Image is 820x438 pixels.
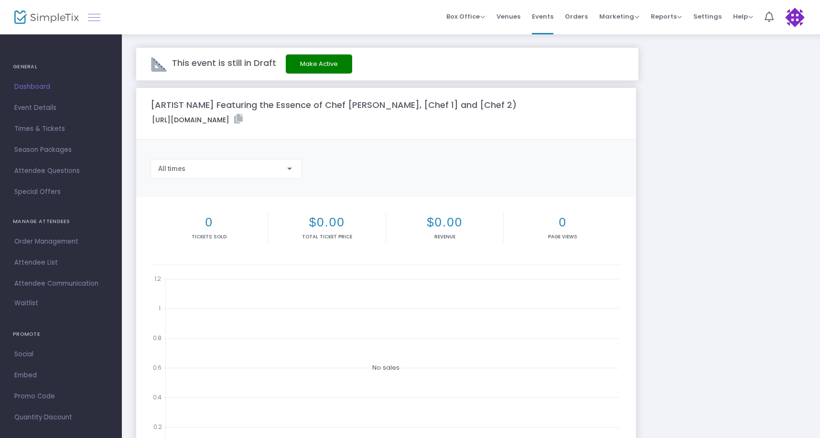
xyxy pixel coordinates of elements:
[14,186,108,198] span: Special Offers
[388,215,501,230] h2: $0.00
[14,256,108,269] span: Attendee List
[599,12,639,21] span: Marketing
[158,165,185,172] span: All times
[13,325,109,344] h4: PROMOTE
[151,56,167,73] img: draft-event.png
[506,215,619,230] h2: 0
[565,4,588,29] span: Orders
[14,102,108,114] span: Event Details
[733,12,753,21] span: Help
[13,212,109,231] h4: MANAGE ATTENDEES
[496,4,520,29] span: Venues
[446,12,485,21] span: Box Office
[13,57,109,76] h4: GENERAL
[14,299,38,308] span: Waitlist
[270,215,383,230] h2: $0.00
[151,98,517,111] m-panel-title: [ARTIST NAME] Featuring the Essence of Chef [PERSON_NAME], [Chef 1] and [Chef 2)
[286,54,352,74] button: Make Active
[651,12,682,21] span: Reports
[14,411,108,424] span: Quantity Discount
[270,233,383,240] p: Total Ticket Price
[388,233,501,240] p: Revenue
[14,390,108,403] span: Promo Code
[14,144,108,156] span: Season Packages
[14,165,108,177] span: Attendee Questions
[152,233,266,240] p: Tickets sold
[14,348,108,361] span: Social
[14,81,108,93] span: Dashboard
[152,215,266,230] h2: 0
[172,57,276,69] span: This event is still in Draft
[152,114,243,125] label: [URL][DOMAIN_NAME]
[14,369,108,382] span: Embed
[693,4,722,29] span: Settings
[532,4,553,29] span: Events
[506,233,619,240] p: Page Views
[14,123,108,135] span: Times & Tickets
[14,278,108,290] span: Attendee Communication
[14,235,108,248] span: Order Management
